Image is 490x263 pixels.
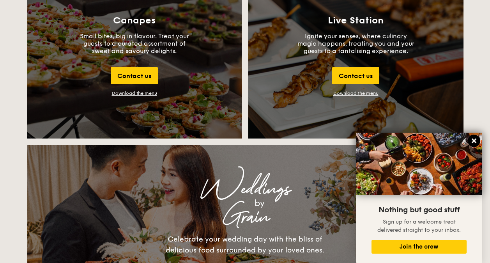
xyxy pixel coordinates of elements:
[356,133,482,195] img: DSC07876-Edit02-Large.jpeg
[96,182,395,196] div: Weddings
[157,234,333,256] div: Celebrate your wedding day with the bliss of delicious food surrounded by your loved ones.
[124,196,395,210] div: by
[112,91,157,96] div: Download the menu
[297,32,414,55] p: Ignite your senses, where culinary magic happens, treating you and your guests to a tantalising e...
[113,15,156,26] h3: Canapes
[377,219,461,233] span: Sign up for a welcome treat delivered straight to your inbox.
[76,32,193,55] p: Small bites, big in flavour. Treat your guests to a curated assortment of sweet and savoury delig...
[379,205,460,215] span: Nothing but good stuff
[371,240,467,254] button: Join the crew
[328,15,384,26] h3: Live Station
[111,67,158,84] div: Contact us
[96,210,395,224] div: Grain
[332,67,379,84] div: Contact us
[468,135,480,147] button: Close
[333,91,379,96] a: Download the menu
